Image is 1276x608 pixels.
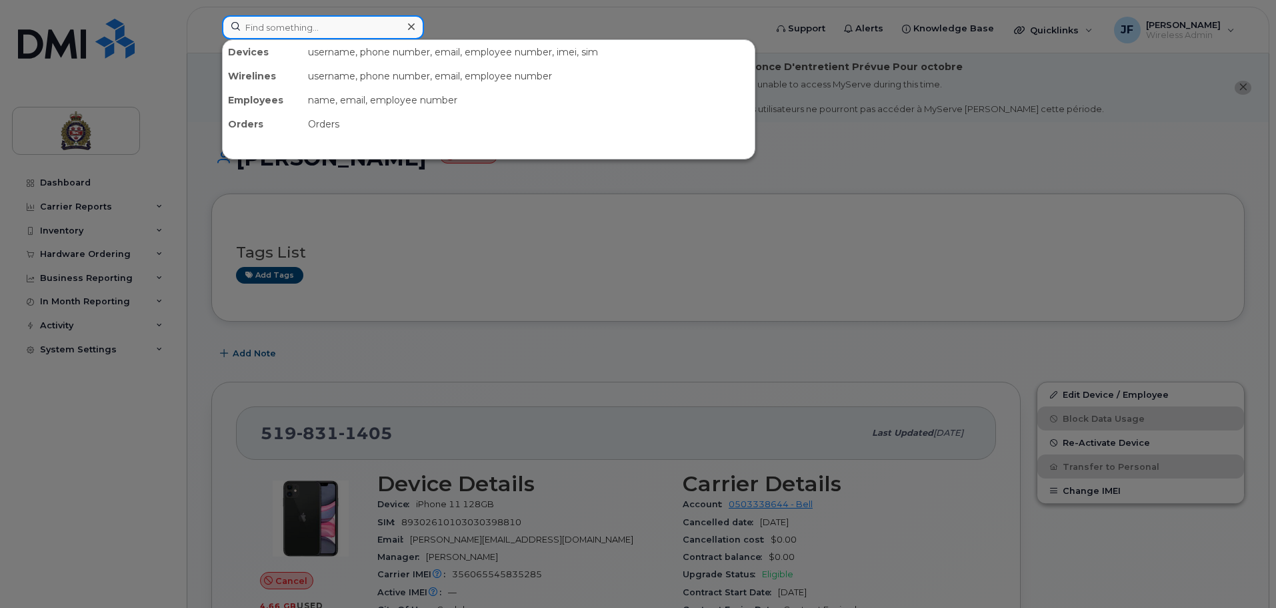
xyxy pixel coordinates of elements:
div: Orders [303,112,755,136]
div: Orders [223,112,303,136]
div: Wirelines [223,64,303,88]
div: username, phone number, email, employee number [303,64,755,88]
div: username, phone number, email, employee number, imei, sim [303,40,755,64]
div: name, email, employee number [303,88,755,112]
div: Employees [223,88,303,112]
div: Devices [223,40,303,64]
